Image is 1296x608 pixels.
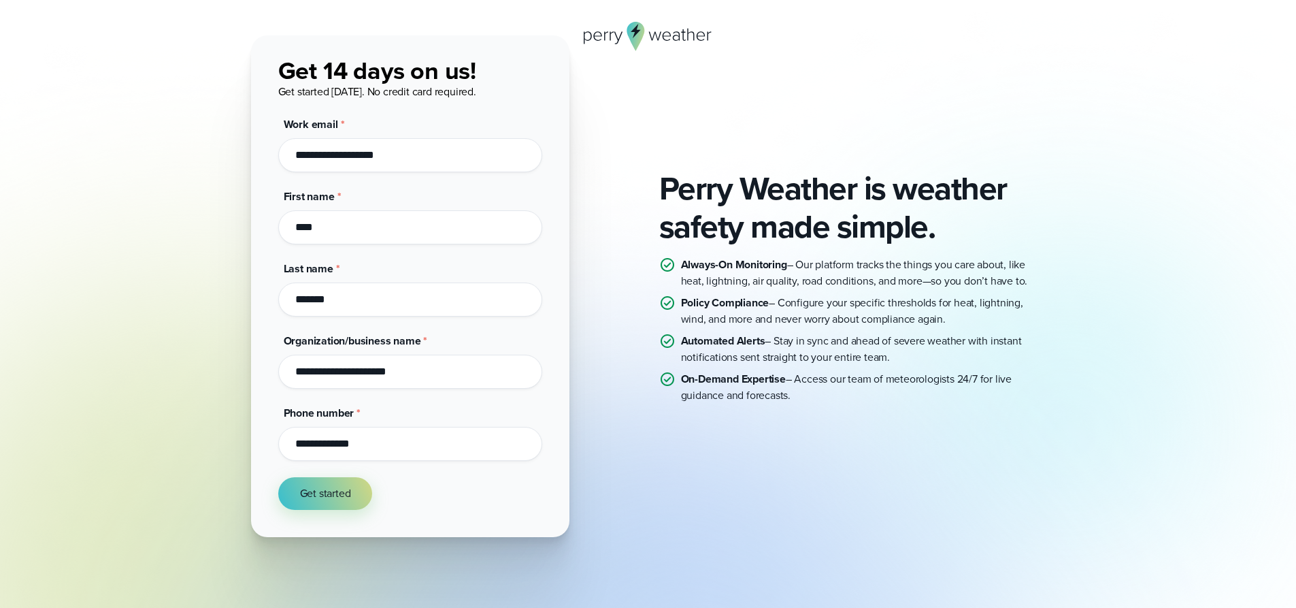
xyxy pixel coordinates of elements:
[681,333,1046,366] p: – Stay in sync and ahead of severe weather with instant notifications sent straight to your entir...
[284,261,333,276] span: Last name
[284,405,354,421] span: Phone number
[681,371,1046,404] p: – Access our team of meteorologists 24/7 for live guidance and forecasts.
[278,477,373,510] button: Get started
[278,52,476,89] span: Get 14 days on us!
[278,84,476,99] span: Get started [DATE]. No credit card required.
[681,333,765,349] strong: Automated Alerts
[284,189,335,204] span: First name
[681,257,1046,289] p: – Our platform tracks the things you care about, like heat, lightning, air quality, road conditio...
[284,116,338,132] span: Work email
[681,295,769,310] strong: Policy Compliance
[681,371,786,387] strong: On-Demand Expertise
[659,170,1046,246] h2: Perry Weather is weather safety made simple.
[300,485,351,502] span: Get started
[284,333,421,349] span: Organization/business name
[681,295,1046,327] p: – Configure your specific thresholds for heat, lightning, wind, and more and never worry about co...
[681,257,787,272] strong: Always-On Monitoring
